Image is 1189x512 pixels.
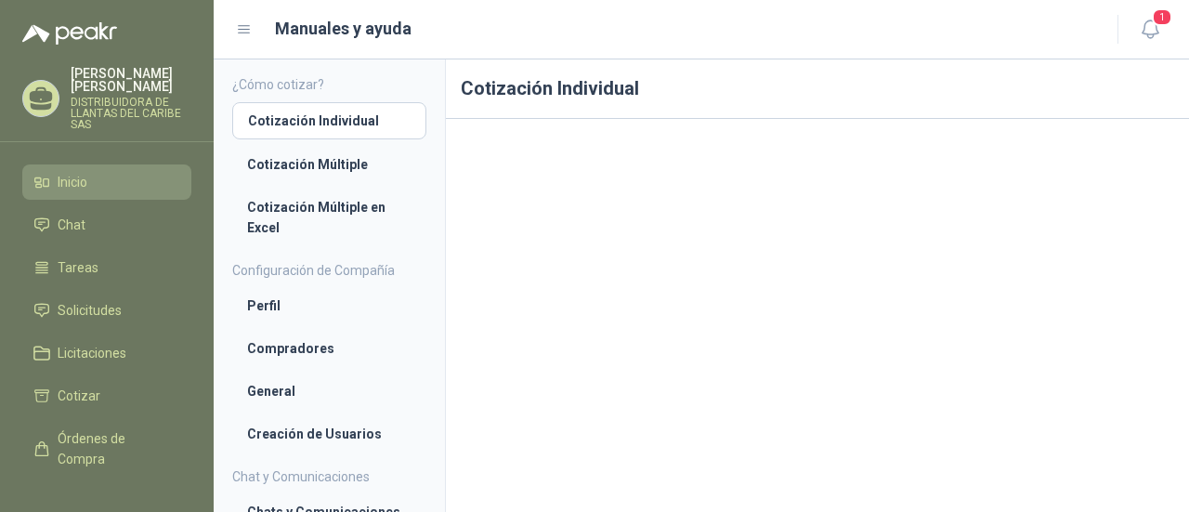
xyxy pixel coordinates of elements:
[22,164,191,200] a: Inicio
[275,16,412,42] h1: Manuales y ayuda
[232,331,426,366] a: Compradores
[22,421,191,477] a: Órdenes de Compra
[247,154,412,175] li: Cotización Múltiple
[58,257,98,278] span: Tareas
[232,374,426,409] a: General
[58,428,174,469] span: Órdenes de Compra
[232,74,426,95] h4: ¿Cómo cotizar?
[71,67,191,93] p: [PERSON_NAME] [PERSON_NAME]
[232,288,426,323] a: Perfil
[22,22,117,45] img: Logo peakr
[58,300,122,321] span: Solicitudes
[247,424,412,444] li: Creación de Usuarios
[232,147,426,182] a: Cotización Múltiple
[248,111,411,131] li: Cotización Individual
[232,466,426,487] h4: Chat y Comunicaciones
[232,416,426,452] a: Creación de Usuarios
[58,215,85,235] span: Chat
[71,97,191,130] p: DISTRIBUIDORA DE LLANTAS DEL CARIBE SAS
[247,338,412,359] li: Compradores
[22,293,191,328] a: Solicitudes
[22,378,191,414] a: Cotizar
[58,386,100,406] span: Cotizar
[1133,13,1167,46] button: 1
[232,260,426,281] h4: Configuración de Compañía
[22,207,191,243] a: Chat
[232,190,426,245] a: Cotización Múltiple en Excel
[446,59,1189,119] h1: Cotización Individual
[247,381,412,401] li: General
[58,172,87,192] span: Inicio
[22,250,191,285] a: Tareas
[22,335,191,371] a: Licitaciones
[247,197,412,238] li: Cotización Múltiple en Excel
[58,343,126,363] span: Licitaciones
[232,102,426,139] a: Cotización Individual
[247,295,412,316] li: Perfil
[1152,8,1172,26] span: 1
